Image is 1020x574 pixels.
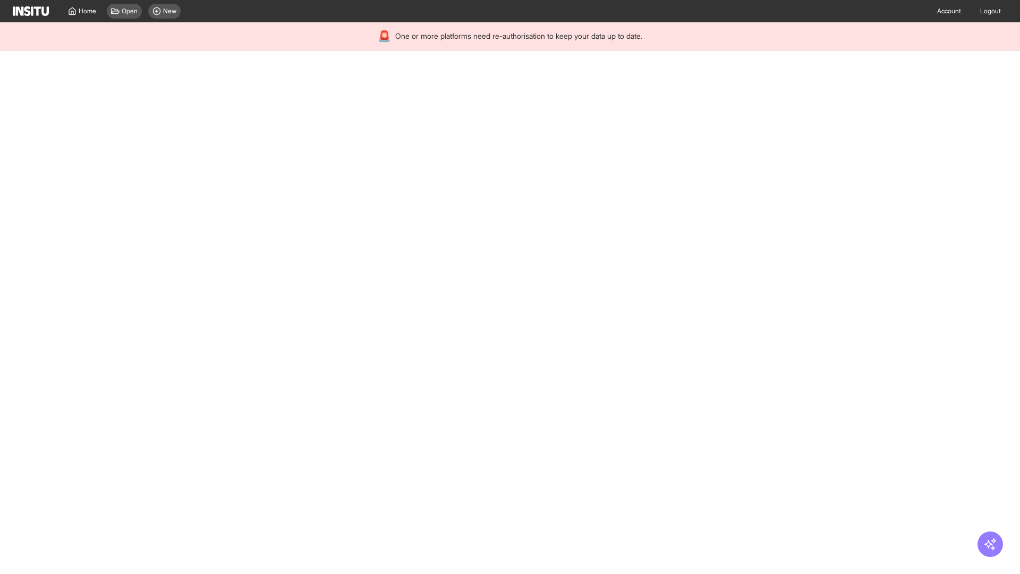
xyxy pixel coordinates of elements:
[395,31,642,41] span: One or more platforms need re-authorisation to keep your data up to date.
[13,6,49,16] img: Logo
[378,29,391,44] div: 🚨
[163,7,176,15] span: New
[122,7,138,15] span: Open
[79,7,96,15] span: Home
